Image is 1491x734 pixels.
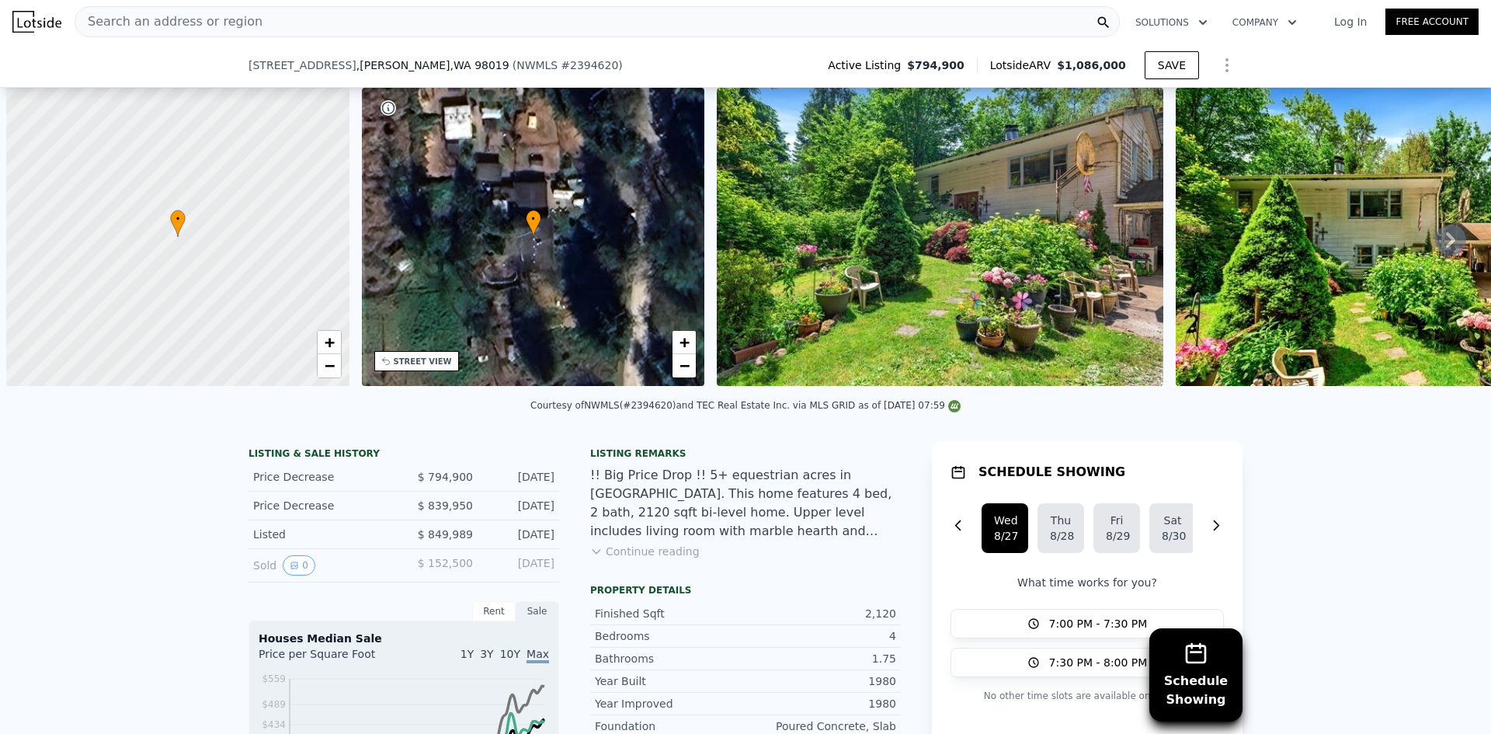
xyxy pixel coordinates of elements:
img: Sale: 149635741 Parcel: 98388123 [717,88,1163,386]
span: $794,900 [907,57,964,73]
span: Search an address or region [75,12,262,31]
button: Wed8/27 [982,503,1028,553]
div: Year Improved [595,696,745,711]
button: 7:30 PM - 8:00 PM [951,648,1224,677]
div: 2,120 [745,606,896,621]
div: [DATE] [485,469,554,485]
div: Bedrooms [595,628,745,644]
span: 7:30 PM - 8:00 PM [1049,655,1148,670]
tspan: $434 [262,719,286,730]
button: Thu8/28 [1037,503,1084,553]
p: What time works for you? [951,575,1224,590]
span: 1Y [461,648,474,660]
div: 8/30 [1162,528,1183,544]
span: • [526,212,541,226]
div: Year Built [595,673,745,689]
div: Thu [1050,513,1072,528]
div: Finished Sqft [595,606,745,621]
span: $ 849,989 [418,528,473,541]
span: • [170,212,186,226]
span: 7:00 PM - 7:30 PM [1049,616,1148,631]
img: NWMLS Logo [948,400,961,412]
a: Zoom out [318,354,341,377]
a: Zoom in [318,331,341,354]
button: 7:00 PM - 7:30 PM [951,609,1224,638]
div: 1.75 [745,651,896,666]
div: Foundation [595,718,745,734]
button: Sat8/30 [1149,503,1196,553]
a: Free Account [1385,9,1479,35]
span: Max [527,648,549,663]
span: + [324,332,334,352]
span: , WA 98019 [450,59,509,71]
div: Houses Median Sale [259,631,549,646]
p: No other time slots are available on this day [951,687,1224,705]
span: Active Listing [828,57,907,73]
div: Listing remarks [590,447,901,460]
button: Fri8/29 [1093,503,1140,553]
div: LISTING & SALE HISTORY [248,447,559,463]
span: − [324,356,334,375]
span: − [679,356,690,375]
div: Price Decrease [253,498,391,513]
div: ( ) [513,57,623,73]
div: 4 [745,628,896,644]
div: • [526,210,541,237]
button: Show Options [1211,50,1242,81]
span: NWMLS [516,59,558,71]
span: $1,086,000 [1057,59,1126,71]
span: [STREET_ADDRESS] [248,57,356,73]
div: 8/29 [1106,528,1128,544]
div: Poured Concrete, Slab [745,718,896,734]
button: Solutions [1123,9,1220,37]
div: Price per Square Foot [259,646,404,671]
div: Property details [590,584,901,597]
button: Continue reading [590,544,700,559]
div: Listed [253,527,391,542]
div: [DATE] [485,555,554,576]
div: 8/27 [994,528,1016,544]
div: [DATE] [485,527,554,542]
tspan: $489 [262,699,286,710]
span: Lotside ARV [990,57,1057,73]
div: Rent [472,601,516,621]
div: Sat [1162,513,1183,528]
div: !! Big Price Drop !! 5+ equestrian acres in [GEOGRAPHIC_DATA]. This home features 4 bed, 2 bath, ... [590,466,901,541]
div: Wed [994,513,1016,528]
div: 8/28 [1050,528,1072,544]
span: , [PERSON_NAME] [356,57,509,73]
button: Company [1220,9,1309,37]
div: STREET VIEW [394,356,452,367]
div: Price Decrease [253,469,391,485]
span: $ 839,950 [418,499,473,512]
div: Sold [253,555,391,576]
tspan: $559 [262,673,286,684]
span: $ 794,900 [418,471,473,483]
div: Fri [1106,513,1128,528]
button: SAVE [1145,51,1199,79]
div: • [170,210,186,237]
div: Courtesy of NWMLS (#2394620) and TEC Real Estate Inc. via MLS GRID as of [DATE] 07:59 [530,400,961,411]
span: 10Y [500,648,520,660]
div: [DATE] [485,498,554,513]
span: $ 152,500 [418,557,473,569]
button: ScheduleShowing [1149,628,1242,722]
div: Sale [516,601,559,621]
span: # 2394620 [561,59,618,71]
button: View historical data [283,555,315,576]
a: Zoom out [673,354,696,377]
h1: SCHEDULE SHOWING [978,463,1125,482]
div: 1980 [745,673,896,689]
div: 1980 [745,696,896,711]
a: Zoom in [673,331,696,354]
div: Bathrooms [595,651,745,666]
span: 3Y [480,648,493,660]
span: + [679,332,690,352]
img: Lotside [12,11,61,33]
a: Log In [1315,14,1385,30]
